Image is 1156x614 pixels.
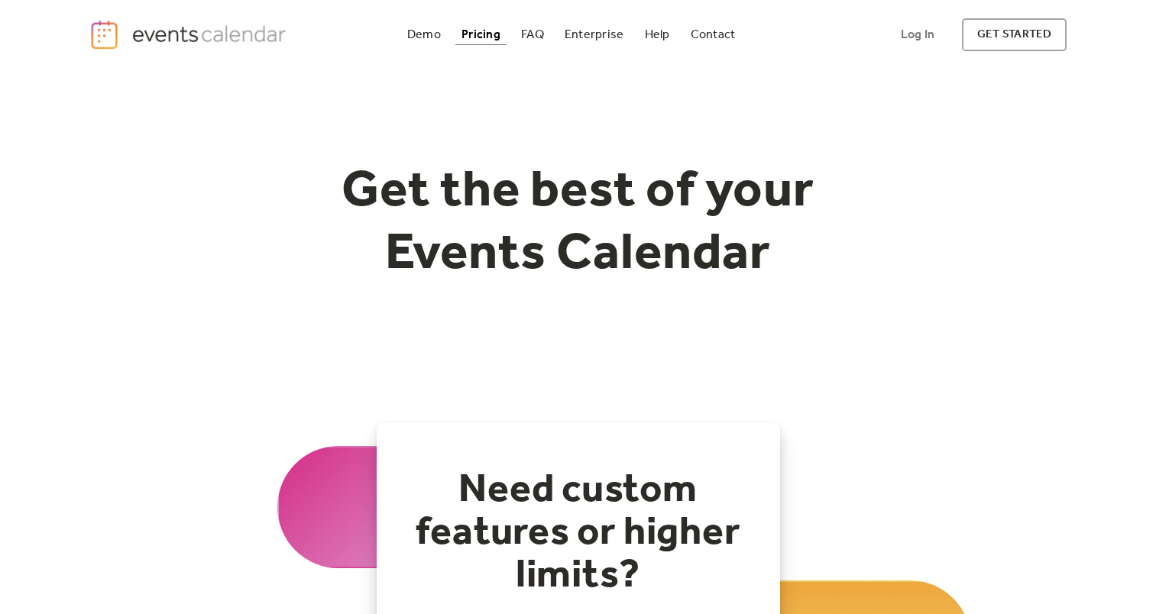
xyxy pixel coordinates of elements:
[559,24,630,45] a: Enterprise
[401,24,447,45] a: Demo
[407,31,441,39] div: Demo
[886,18,950,51] a: Log In
[515,24,550,45] a: FAQ
[521,31,544,39] div: FAQ
[285,161,872,286] h1: Get the best of your Events Calendar
[962,18,1067,51] a: get started
[639,24,676,45] a: Help
[461,31,500,39] div: Pricing
[565,31,623,39] div: Enterprise
[691,31,736,39] div: Contact
[455,24,507,45] a: Pricing
[407,469,750,597] h2: Need custom features or higher limits?
[685,24,742,45] a: Contact
[645,31,670,39] div: Help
